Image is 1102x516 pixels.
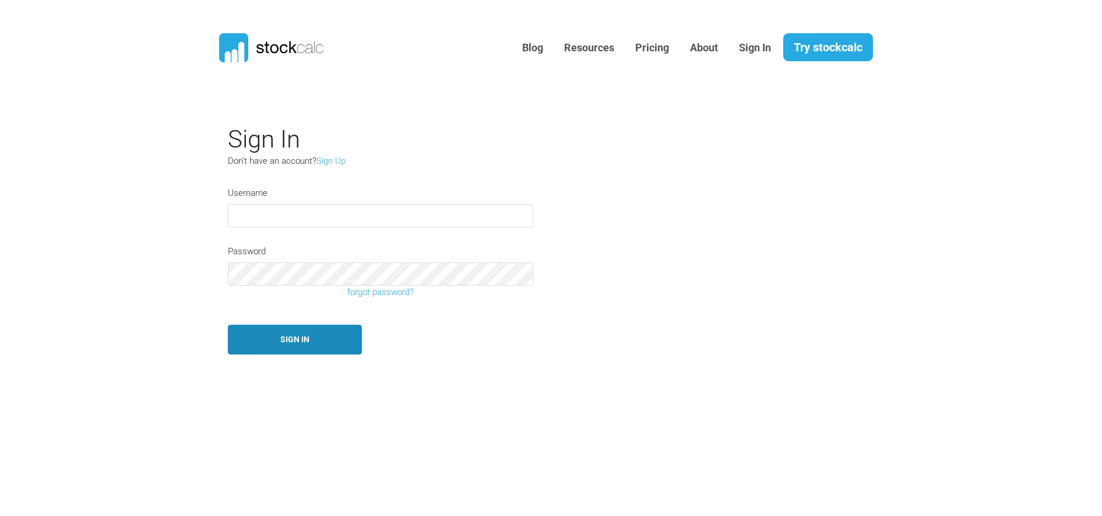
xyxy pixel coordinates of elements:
a: Sign In [730,34,780,62]
label: Username [228,187,267,200]
p: Don't have an account? [228,155,496,168]
a: Blog [513,34,552,62]
label: Password [228,245,266,258]
a: Sign Up [316,156,346,166]
button: Sign In [228,325,362,354]
h2: Sign In [228,125,764,154]
a: About [681,34,727,62]
a: Resources [555,34,623,62]
a: forgot password? [219,286,542,299]
a: Try stockcalc [783,33,873,61]
a: Pricing [626,34,678,62]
